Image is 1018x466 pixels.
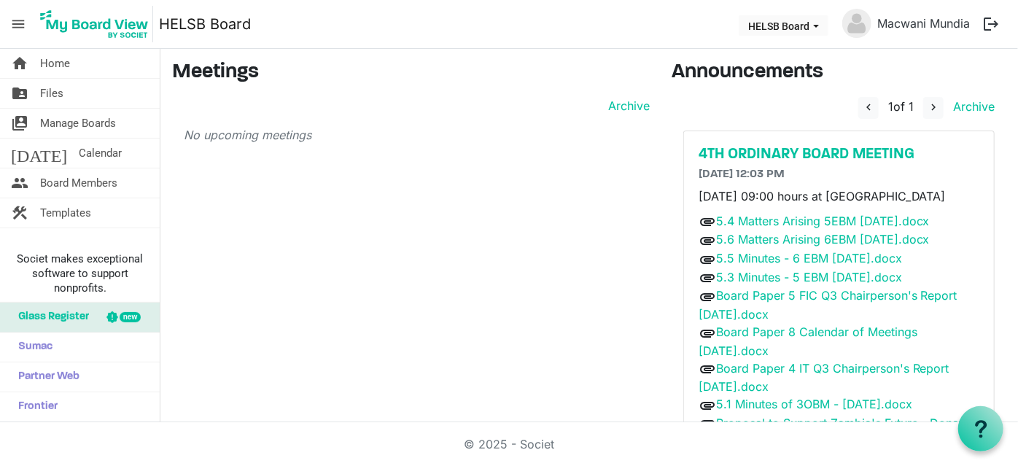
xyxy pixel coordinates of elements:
a: Proposal to Support Zambia's Future - Donate to HELSB Campaign.pdf [699,416,970,449]
p: [DATE] 09:00 hours at [GEOGRAPHIC_DATA] [699,187,979,205]
span: Calendar [79,139,122,168]
a: Macwani Mundia [871,9,976,38]
span: attachment [699,213,716,230]
a: © 2025 - Societ [464,437,554,451]
img: no-profile-picture.svg [842,9,871,38]
span: Files [40,79,63,108]
button: navigate_next [923,97,944,119]
span: [DATE] 12:03 PM [699,168,785,180]
span: attachment [699,325,716,342]
span: Sumac [11,333,53,362]
p: No upcoming meetings [184,126,650,144]
span: 1 [888,99,893,114]
a: Archive [947,99,995,114]
span: Home [40,49,70,78]
a: Board Paper 4 IT Q3 Chairperson's Report [DATE].docx [699,361,949,395]
span: Manage Boards [40,109,116,138]
a: 5.4 Matters Arising 5EBM [DATE].docx [716,214,930,228]
span: Glass Register [11,303,89,332]
span: [DATE] [11,139,67,168]
span: switch_account [11,109,28,138]
span: construction [11,198,28,228]
a: Board Paper 8 Calendar of Meetings [DATE].docx [699,325,917,358]
span: attachment [699,232,716,249]
span: Board Members [40,168,117,198]
div: new [120,312,141,322]
span: attachment [699,360,716,378]
h3: Announcements [672,61,1006,85]
span: attachment [699,251,716,268]
span: Templates [40,198,91,228]
a: Archive [602,97,650,114]
a: HELSB Board [159,9,251,39]
span: of 1 [888,99,914,114]
a: 4TH ORDINARY BOARD MEETING [699,146,979,163]
span: Frontier [11,392,58,422]
a: 5.6 Matters Arising 6EBM [DATE].docx [716,232,930,246]
span: Partner Web [11,362,79,392]
button: navigate_before [858,97,879,119]
a: 5.3 Minutes - 5 EBM [DATE].docx [716,270,902,284]
span: Societ makes exceptional software to support nonprofits. [7,252,153,295]
span: navigate_next [927,101,940,114]
span: folder_shared [11,79,28,108]
img: My Board View Logo [36,6,153,42]
button: logout [976,9,1006,39]
span: attachment [699,397,716,414]
span: people [11,168,28,198]
a: My Board View Logo [36,6,159,42]
span: attachment [699,415,716,432]
span: menu [4,10,32,38]
button: HELSB Board dropdownbutton [739,15,828,36]
span: attachment [699,269,716,287]
a: 5.1 Minutes of 3OBM - [DATE].docx [716,397,912,411]
h3: Meetings [172,61,650,85]
span: home [11,49,28,78]
span: navigate_before [862,101,875,114]
span: attachment [699,288,716,306]
a: 5.5 Minutes - 6 EBM [DATE].docx [716,251,902,265]
a: Board Paper 5 FIC Q3 Chairperson's Report [DATE].docx [699,288,957,322]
